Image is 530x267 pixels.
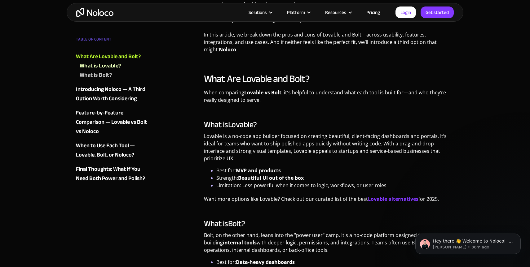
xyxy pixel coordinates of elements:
[80,61,121,71] div: What is Lovable?
[238,174,304,181] strong: Beautiful UI out of the box
[204,31,454,58] p: In this article, we break down the pros and cons of Lovable and Bolt—across usability, features, ...
[287,8,305,16] div: Platform
[223,239,257,246] strong: internal tools
[76,108,151,136] a: Feature-by-Feature Comparison — Lovable vs Bolt vs Noloco
[80,71,151,80] a: What is Bolt?
[76,52,141,61] div: What Are Lovable and Bolt?
[406,221,530,264] iframe: Intercom notifications message
[216,174,454,182] li: Strength:
[76,52,151,61] a: What Are Lovable and Bolt?
[317,8,359,16] div: Resources
[204,195,454,207] p: Want more options like Lovable? Check out our curated list of the best for 2025.
[204,231,454,258] p: Bolt, on the other hand, leans into the "power user" camp. It's a no-code platform designed for b...
[216,258,454,266] li: Best for:
[80,61,151,71] a: What is Lovable?
[76,165,151,183] a: Final Thoughts: What If You Need Both Power and Polish?
[216,182,454,189] li: Limitation: Less powerful when it comes to logic, workflows, or user roles
[244,89,281,96] strong: Lovable vs Bolt
[204,89,454,108] p: When comparing , it's helpful to understand what each tool is built for—and who they’re really de...
[249,8,267,16] div: Solutions
[219,46,236,53] strong: Noloco
[76,8,113,17] a: home
[236,167,281,174] strong: MVP and products
[80,71,112,80] div: What is Bolt?
[228,216,241,231] a: Bolt
[421,6,454,18] a: Get started
[204,120,454,129] h3: What is ?
[325,8,346,16] div: Resources
[216,167,454,174] li: Best for:
[76,35,151,47] div: TABLE OF CONTENT
[228,117,254,132] a: Lovable
[279,8,317,16] div: Platform
[395,6,416,18] a: Login
[76,85,151,103] a: Introducing Noloco — A Third Option Worth Considering
[368,196,418,202] a: Lovable alternatives
[236,259,295,265] strong: Data-heavy dashboards
[204,73,454,85] h2: What Are Lovable and Bolt?
[204,132,454,167] p: Lovable is a no-code app builder focused on creating beautiful, client-facing dashboards and port...
[204,219,454,228] h3: What is ?
[76,141,151,160] a: When to Use Each Tool — Lovable, Bolt, or Noloco?
[359,8,388,16] a: Pricing
[241,8,279,16] div: Solutions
